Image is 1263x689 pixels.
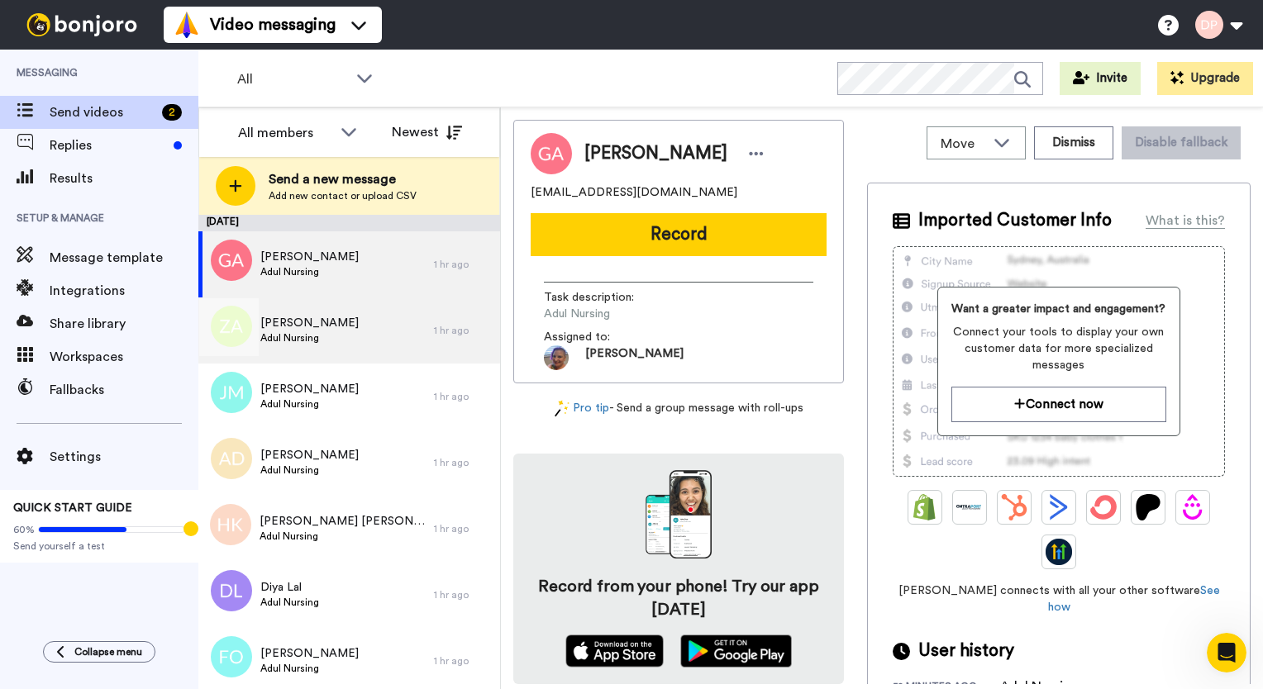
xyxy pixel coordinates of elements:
[13,523,35,536] span: 60%
[210,504,251,545] img: hk.png
[531,213,827,256] button: Record
[260,315,359,331] span: [PERSON_NAME]
[555,400,609,417] a: Pro tip
[211,372,252,413] img: jm.png
[434,258,492,271] div: 1 hr ago
[260,265,359,278] span: Adul Nursing
[50,169,198,188] span: Results
[434,390,492,403] div: 1 hr ago
[434,588,492,601] div: 1 hr ago
[50,380,198,400] span: Fallbacks
[531,184,737,201] span: [EMAIL_ADDRESS][DOMAIN_NAME]
[951,387,1166,422] button: Connect now
[951,301,1166,317] span: Want a greater impact and engagement?
[260,530,426,543] span: Adul Nursing
[544,289,660,306] span: Task description :
[50,102,155,122] span: Send videos
[555,400,570,417] img: magic-wand.svg
[1046,494,1072,520] img: ActiveCampaign
[260,381,359,397] span: [PERSON_NAME]
[531,133,572,174] img: Image of Georgette Anamsibadick
[260,447,359,463] span: [PERSON_NAME]
[1048,585,1220,613] a: See how
[50,135,167,155] span: Replies
[434,456,492,469] div: 1 hr ago
[912,494,938,520] img: Shopify
[584,141,727,166] span: [PERSON_NAME]
[1207,633,1246,672] iframe: Intercom live chat
[269,189,417,202] span: Add new contact or upload CSV
[269,169,417,189] span: Send a new message
[260,579,319,596] span: Diya Lal
[174,12,200,38] img: vm-color.svg
[50,248,198,268] span: Message template
[260,331,359,344] span: Adul Nursing
[1122,126,1241,159] button: Disable fallback
[260,662,359,675] span: Adul Nursing
[260,249,359,265] span: [PERSON_NAME]
[1157,62,1253,95] button: Upgrade
[211,240,252,281] img: ga.png
[50,347,198,367] span: Workspaces
[544,329,660,345] span: Assigned to:
[238,123,332,143] div: All members
[1060,62,1141,95] button: Invite
[260,596,319,609] span: Adul Nursing
[918,639,1014,663] span: User history
[1180,494,1206,520] img: Drip
[513,400,844,417] div: - Send a group message with roll-ups
[434,654,492,668] div: 1 hr ago
[43,641,155,663] button: Collapse menu
[162,104,182,121] div: 2
[956,494,983,520] img: Ontraport
[260,397,359,411] span: Adul Nursing
[544,345,569,370] img: 1a9449ad-9b57-4301-af72-d68f7152cad7-1661170354.jpg
[434,522,492,535] div: 1 hr ago
[183,521,198,536] div: Tooltip anchor
[237,69,348,89] span: All
[198,215,500,231] div: [DATE]
[544,306,701,322] span: Adul Nursing
[13,502,132,514] span: QUICK START GUIDE
[646,470,712,559] img: download
[211,570,252,611] img: dl.png
[50,314,198,334] span: Share library
[941,134,985,154] span: Move
[1046,539,1072,565] img: GoHighLevel
[565,634,664,668] img: appstore
[50,281,198,301] span: Integrations
[260,645,359,662] span: [PERSON_NAME]
[530,575,827,621] h4: Record from your phone! Try our app [DATE]
[50,447,198,467] span: Settings
[211,438,252,479] img: ad.png
[951,324,1166,373] span: Connect your tools to display your own customer data for more specialized messages
[74,645,142,658] span: Collapse menu
[1090,494,1117,520] img: ConvertKit
[434,324,492,337] div: 1 hr ago
[1135,494,1161,520] img: Patreon
[13,539,185,553] span: Send yourself a test
[893,582,1225,615] span: [PERSON_NAME] connects with all your other software
[260,513,426,530] span: [PERSON_NAME] [PERSON_NAME]
[379,116,474,149] button: Newest
[260,463,359,477] span: Adul Nursing
[680,634,792,668] img: playstore
[210,13,336,36] span: Video messaging
[211,636,252,677] img: fo.png
[1001,494,1027,520] img: Hubspot
[20,13,144,36] img: bj-logo-header-white.svg
[1146,211,1225,230] div: What is this?
[918,208,1112,233] span: Imported Customer Info
[1034,126,1113,159] button: Dismiss
[585,345,684,370] span: [PERSON_NAME]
